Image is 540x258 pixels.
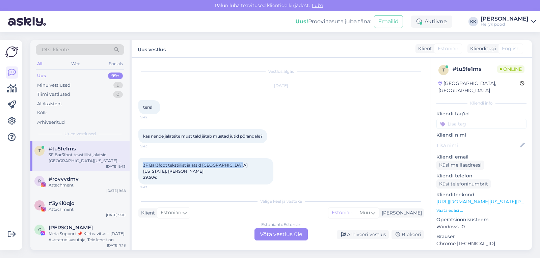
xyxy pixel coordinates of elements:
[107,243,126,248] div: [DATE] 7:18
[436,172,526,179] p: Kliendi telefon
[379,209,422,217] div: [PERSON_NAME]
[49,225,93,231] span: Clara Dongo
[481,16,529,22] div: [PERSON_NAME]
[254,228,308,240] div: Võta vestlus üle
[143,134,263,139] span: kas nende jalatsite must tald jätab mustad jutid põrandale?
[37,91,70,98] div: Tiimi vestlused
[481,16,536,27] a: [PERSON_NAME]Hellyk pood
[138,209,155,217] div: Klient
[436,119,526,129] input: Lisa tag
[415,45,432,52] div: Klient
[49,200,75,206] span: #3y4i0qjo
[140,115,166,120] span: 9:42
[49,231,126,243] div: Meta Support 📌 Kiirteavitus – [DATE] Austatud kasutaja, Teie lehelt on tuvastatud sisu, mis võib ...
[140,144,166,149] span: 9:43
[467,45,496,52] div: Klienditugi
[481,22,529,27] div: Hellyk pood
[261,222,301,228] div: Estonian to Estonian
[436,100,526,106] div: Kliendi info
[5,46,18,58] img: Askly Logo
[108,73,123,79] div: 99+
[140,185,166,190] span: 9:43
[453,65,497,73] div: # tu5fe1ms
[138,83,424,89] div: [DATE]
[49,152,126,164] div: 3F Bar3foot tekstiilist jalatsid [GEOGRAPHIC_DATA][US_STATE], [PERSON_NAME] 29.50€
[468,17,478,26] div: KK
[143,163,248,180] span: 3F Bar3foot tekstiilist jalatsid [GEOGRAPHIC_DATA][US_STATE], [PERSON_NAME] 29.50€
[436,240,526,247] p: Chrome [TECHNICAL_ID]
[143,105,152,110] span: tere!
[436,216,526,223] p: Operatsioonisüsteem
[497,65,524,73] span: Online
[438,80,520,94] div: [GEOGRAPHIC_DATA], [GEOGRAPHIC_DATA]
[113,91,123,98] div: 0
[42,46,69,53] span: Otsi kliente
[436,110,526,117] p: Kliendi tag'id
[328,208,356,218] div: Estonian
[106,164,126,169] div: [DATE] 9:43
[437,142,519,149] input: Lisa nimi
[64,131,96,137] span: Uued vestlused
[161,209,181,217] span: Estonian
[310,2,325,8] span: Luba
[37,110,47,116] div: Kõik
[411,16,452,28] div: Aktiivne
[374,15,403,28] button: Emailid
[138,198,424,204] div: Valige keel ja vastake
[38,148,41,153] span: t
[38,178,41,183] span: r
[337,230,389,239] div: Arhiveeri vestlus
[436,233,526,240] p: Brauser
[436,153,526,161] p: Kliendi email
[49,206,126,212] div: Attachment
[438,45,458,52] span: Estonian
[106,188,126,193] div: [DATE] 9:58
[36,59,44,68] div: All
[37,101,62,107] div: AI Assistent
[49,176,79,182] span: #rovvvdmv
[359,209,370,216] span: Muu
[138,68,424,75] div: Vestlus algas
[295,18,308,25] b: Uus!
[113,82,123,89] div: 9
[38,227,41,232] span: C
[108,59,124,68] div: Socials
[138,44,166,53] label: Uus vestlus
[436,223,526,230] p: Windows 10
[106,212,126,218] div: [DATE] 9:30
[442,67,445,73] span: t
[38,203,41,208] span: 3
[391,230,424,239] div: Blokeeri
[37,73,46,79] div: Uus
[49,146,76,152] span: #tu5fe1ms
[37,119,65,126] div: Arhiveeritud
[436,207,526,213] p: Vaata edasi ...
[295,18,371,26] div: Proovi tasuta juba täna:
[502,45,519,52] span: English
[37,82,71,89] div: Minu vestlused
[436,179,491,189] div: Küsi telefoninumbrit
[436,161,484,170] div: Küsi meiliaadressi
[436,191,526,198] p: Klienditeekond
[436,132,526,139] p: Kliendi nimi
[49,182,126,188] div: Attachment
[70,59,82,68] div: Web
